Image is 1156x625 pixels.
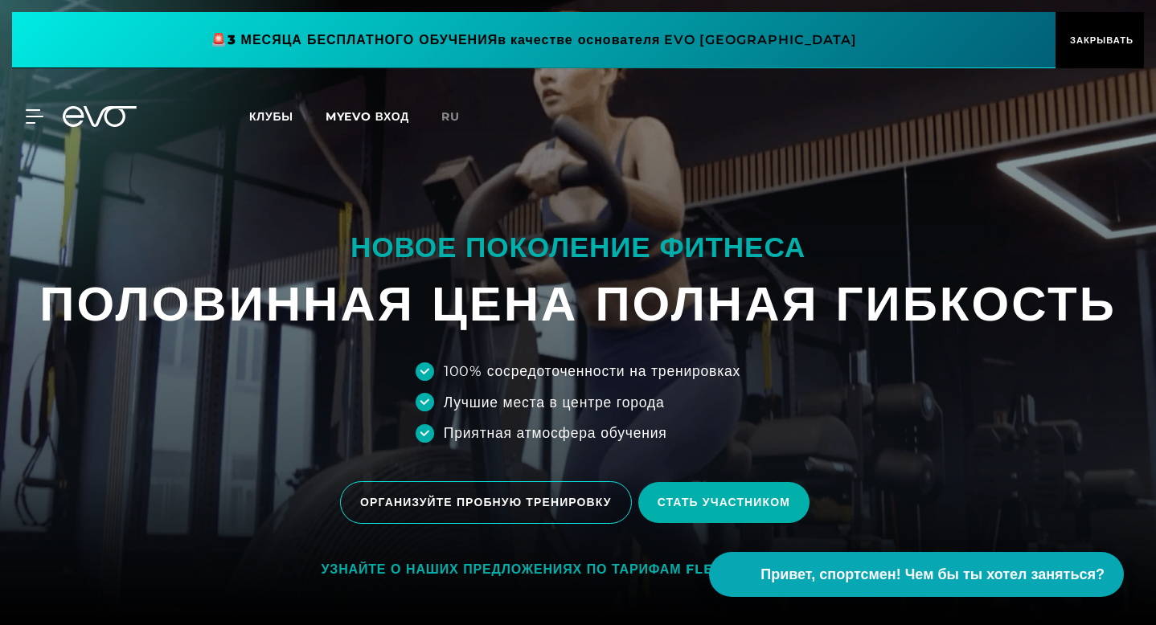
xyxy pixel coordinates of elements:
[638,470,816,535] a: СТАТЬ УЧАСТНИКОМ
[444,362,740,379] font: 100% сосредоточенности на тренировках
[1070,35,1133,46] font: ЗАКРЫВАТЬ
[444,424,667,441] font: Приятная атмосфера обучения
[360,495,612,509] font: ОРГАНИЗУЙТЕ ПРОБНУЮ ТРЕНИРОВКУ
[249,108,326,124] a: Клубы
[249,109,293,124] font: Клубы
[340,469,638,536] a: ОРГАНИЗУЙТЕ ПРОБНУЮ ТРЕНИРОВКУ
[658,495,790,509] font: СТАТЬ УЧАСТНИКОМ
[39,274,1117,333] font: ПОЛОВИННАЯ ЦЕНА ПОЛНАЯ ГИБКОСТЬ
[1056,12,1144,68] button: ЗАКРЫВАТЬ
[709,552,1124,597] button: Привет, спортсмен! Чем бы ты хотел заняться?
[444,394,665,411] font: Лучшие места в центре города
[350,230,806,264] font: НОВОЕ ПОКОЛЕНИЕ ФИТНЕСА
[326,109,409,124] a: MYEVO ВХОД
[322,562,835,577] font: УЗНАЙТЕ О НАШИХ ПРЕДЛОЖЕНИЯХ ПО ТАРИФАМ FLEX И PERFORMER
[760,566,1105,582] font: Привет, спортсмен! Чем бы ты хотел заняться?
[441,108,479,126] a: ru
[441,109,460,124] font: ru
